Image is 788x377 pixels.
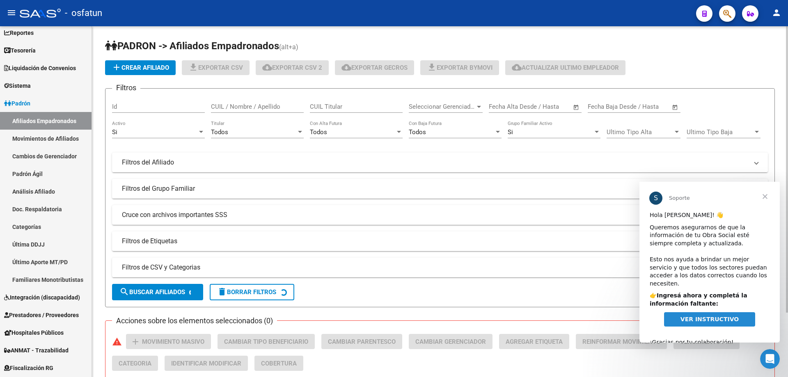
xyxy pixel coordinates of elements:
[112,337,122,347] mat-icon: warning
[112,153,768,172] mat-expansion-panel-header: Filtros del Afiliado
[10,149,130,173] div: ¡Gracias por tu colaboración! ​
[112,231,768,251] mat-expansion-panel-header: Filtros de Etiquetas
[4,81,31,90] span: Sistema
[112,284,203,300] button: Buscar Afiliados
[142,338,204,345] span: Movimiento Masivo
[409,128,426,136] span: Todos
[122,184,748,193] mat-panel-title: Filtros del Grupo Familiar
[256,60,329,75] button: Exportar CSV 2
[122,210,748,219] mat-panel-title: Cruce con archivos importantes SSS
[576,334,667,349] button: Reinformar Movimiento
[328,338,396,345] span: Cambiar Parentesco
[112,205,768,225] mat-expansion-panel-header: Cruce con archivos importantes SSS
[4,64,76,73] span: Liquidación de Convenios
[112,82,140,94] h3: Filtros
[335,60,414,75] button: Exportar GECROS
[415,338,486,345] span: Cambiar Gerenciador
[112,356,158,371] button: Categoria
[512,64,619,71] span: Actualizar ultimo Empleador
[4,311,79,320] span: Prestadores / Proveedores
[420,60,499,75] button: Exportar Bymovi
[628,103,668,110] input: Fecha fin
[210,284,294,300] button: Borrar Filtros
[639,182,780,343] iframe: Intercom live chat mensaje
[254,356,303,371] button: Cobertura
[506,338,563,345] span: Agregar Etiqueta
[126,334,211,349] button: Movimiento Masivo
[119,360,151,367] span: Categoria
[224,338,308,345] span: Cambiar Tipo Beneficiario
[409,334,492,349] button: Cambiar Gerenciador
[499,334,569,349] button: Agregar Etiqueta
[112,62,121,72] mat-icon: add
[321,334,402,349] button: Cambiar Parentesco
[119,287,129,297] mat-icon: search
[171,360,241,367] span: Identificar Modificar
[4,46,36,55] span: Tesorería
[508,128,513,136] span: Si
[122,158,748,167] mat-panel-title: Filtros del Afiliado
[4,28,34,37] span: Reportes
[182,60,250,75] button: Exportar CSV
[105,40,279,52] span: PADRON -> Afiliados Empadronados
[112,64,169,71] span: Crear Afiliado
[505,60,625,75] button: Actualizar ultimo Empleador
[671,103,680,112] button: Open calendar
[105,60,176,75] button: Crear Afiliado
[262,62,272,72] mat-icon: cloud_download
[218,334,315,349] button: Cambiar Tipo Beneficiario
[188,62,198,72] mat-icon: file_download
[4,293,80,302] span: Integración (discapacidad)
[4,346,69,355] span: ANMAT - Trazabilidad
[217,287,227,297] mat-icon: delete
[131,337,140,347] mat-icon: add
[529,103,569,110] input: Fecha fin
[341,62,351,72] mat-icon: cloud_download
[262,64,322,71] span: Exportar CSV 2
[112,315,277,327] h3: Acciones sobre los elementos seleccionados (0)
[607,128,673,136] span: Ultimo Tipo Alta
[4,328,64,337] span: Hospitales Públicos
[65,4,102,22] span: - osfatun
[588,103,621,110] input: Fecha inicio
[310,128,327,136] span: Todos
[489,103,522,110] input: Fecha inicio
[112,258,768,277] mat-expansion-panel-header: Filtros de CSV y Categorias
[261,360,297,367] span: Cobertura
[4,99,30,108] span: Padrón
[427,62,437,72] mat-icon: file_download
[217,288,276,296] span: Borrar Filtros
[279,43,298,51] span: (alt+a)
[4,363,53,372] span: Fiscalización RG
[165,356,248,371] button: Identificar Modificar
[188,64,243,71] span: Exportar CSV
[112,128,117,136] span: Si
[582,338,660,345] span: Reinformar Movimiento
[512,62,522,72] mat-icon: cloud_download
[122,237,748,246] mat-panel-title: Filtros de Etiquetas
[7,8,16,18] mat-icon: menu
[112,179,768,199] mat-expansion-panel-header: Filtros del Grupo Familiar
[211,128,228,136] span: Todos
[687,128,753,136] span: Ultimo Tipo Baja
[572,103,581,112] button: Open calendar
[772,8,781,18] mat-icon: person
[427,64,492,71] span: Exportar Bymovi
[760,349,780,369] iframe: Intercom live chat
[119,288,185,296] span: Buscar Afiliados
[341,64,408,71] span: Exportar GECROS
[409,103,475,110] span: Seleccionar Gerenciador
[122,263,748,272] mat-panel-title: Filtros de CSV y Categorias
